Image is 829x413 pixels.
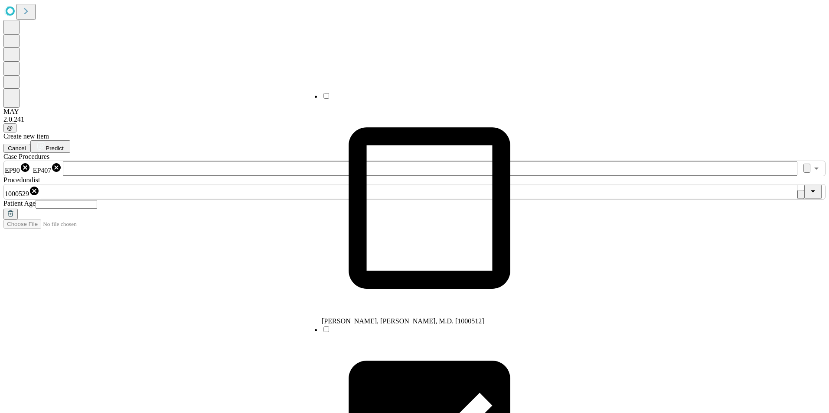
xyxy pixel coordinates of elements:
[797,190,804,199] button: Clear
[803,164,810,173] button: Clear
[3,108,826,116] div: MAY
[322,317,484,325] span: [PERSON_NAME], [PERSON_NAME], M.D. [1000512]
[5,186,39,198] div: 1000529
[3,153,49,160] span: Scheduled Procedure
[30,140,70,153] button: Predict
[3,132,49,140] span: Create new item
[33,167,52,174] span: EP407
[810,162,822,174] button: Open
[3,116,826,123] div: 2.0.241
[3,144,30,153] button: Cancel
[5,190,29,197] span: 1000529
[804,185,822,199] button: Close
[5,162,30,174] div: EP90
[3,123,16,132] button: @
[7,125,13,131] span: @
[33,162,62,174] div: EP407
[3,176,40,184] span: Proceduralist
[46,145,63,152] span: Predict
[5,167,20,174] span: EP90
[8,145,26,152] span: Cancel
[3,200,36,207] span: Patient Age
